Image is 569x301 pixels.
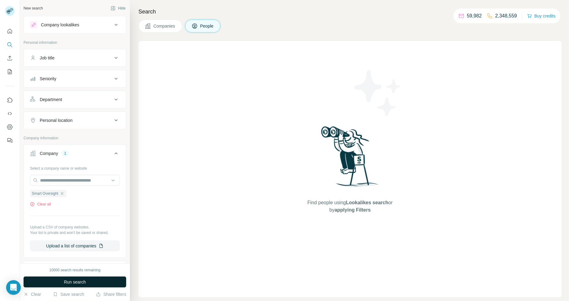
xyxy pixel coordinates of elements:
[527,12,556,20] button: Buy credits
[5,108,15,119] button: Use Surfe API
[32,191,58,196] span: Smart Oversight
[40,55,54,61] div: Job title
[49,267,100,273] div: 10000 search results remaining
[24,113,126,128] button: Personal location
[5,26,15,37] button: Quick start
[5,39,15,50] button: Search
[350,66,405,121] img: Surfe Illustration - Stars
[40,96,62,103] div: Department
[24,17,126,32] button: Company lookalikes
[5,95,15,106] button: Use Surfe on LinkedIn
[40,76,56,82] div: Seniority
[24,291,41,297] button: Clear
[318,125,382,193] img: Surfe Illustration - Woman searching with binoculars
[335,207,371,213] span: applying Filters
[346,200,388,205] span: Lookalikes search
[24,135,126,141] p: Company information
[24,146,126,163] button: Company1
[30,201,51,207] button: Clear all
[5,122,15,133] button: Dashboard
[30,230,120,235] p: Your list is private and won't be saved or shared.
[30,240,120,251] button: Upload a list of companies
[106,4,130,13] button: Hide
[200,23,214,29] span: People
[495,12,517,20] p: 2,348,559
[30,163,120,171] div: Select a company name or website
[5,135,15,146] button: Feedback
[41,22,79,28] div: Company lookalikes
[467,12,482,20] p: 59,982
[96,291,126,297] button: Share filters
[301,199,399,214] span: Find people using or by
[24,6,43,11] div: New search
[40,117,72,123] div: Personal location
[53,291,84,297] button: Save search
[5,53,15,64] button: Enrich CSV
[153,23,176,29] span: Companies
[24,92,126,107] button: Department
[138,7,562,16] h4: Search
[24,71,126,86] button: Seniority
[24,51,126,65] button: Job title
[62,151,69,156] div: 1
[64,279,86,285] span: Run search
[6,280,21,295] div: Open Intercom Messenger
[40,150,58,156] div: Company
[24,40,126,45] p: Personal information
[30,224,120,230] p: Upload a CSV of company websites.
[5,66,15,77] button: My lists
[24,262,126,277] button: Industry
[24,277,126,288] button: Run search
